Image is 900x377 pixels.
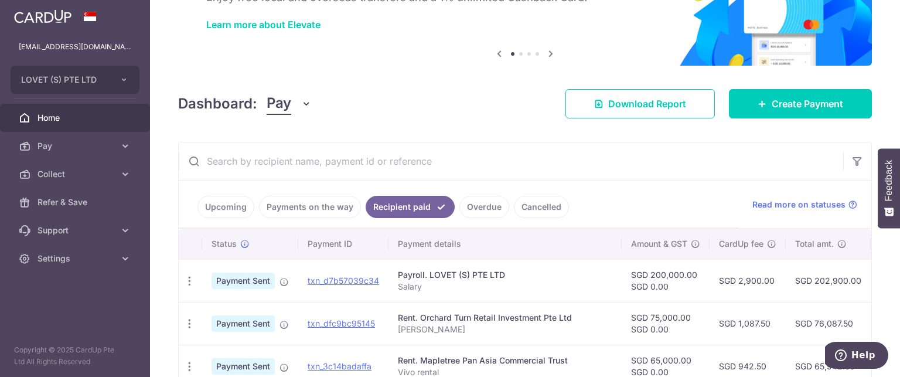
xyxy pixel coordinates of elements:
div: Payroll. LOVET (S) PTE LTD [398,269,612,281]
span: Payment Sent [212,273,275,289]
a: Learn more about Elevate [206,19,321,30]
input: Search by recipient name, payment id or reference [179,142,843,180]
a: txn_d7b57039c34 [308,276,379,286]
h4: Dashboard: [178,93,257,114]
a: Upcoming [197,196,254,218]
a: Cancelled [514,196,569,218]
iframe: Opens a widget where you can find more information [825,342,888,371]
span: Home [37,112,115,124]
td: SGD 76,087.50 [786,302,871,345]
a: Read more on statuses [752,199,857,210]
button: LOVET (S) PTE LTD [11,66,139,94]
span: Amount & GST [631,238,687,250]
a: txn_3c14badaffa [308,361,371,371]
span: Refer & Save [37,196,115,208]
td: SGD 2,900.00 [710,259,786,302]
span: Status [212,238,237,250]
span: Support [37,225,115,236]
a: Create Payment [729,89,872,118]
p: [EMAIL_ADDRESS][DOMAIN_NAME] [19,41,131,53]
span: Pay [267,93,291,115]
span: Download Report [608,97,686,111]
span: Total amt. [795,238,834,250]
td: SGD 202,900.00 [786,259,871,302]
a: Recipient paid [366,196,455,218]
span: Payment Sent [212,358,275,375]
span: CardUp fee [719,238,763,250]
div: Rent. Orchard Turn Retail Investment Pte Ltd [398,312,612,324]
p: [PERSON_NAME] [398,324,612,335]
p: Salary [398,281,612,293]
span: LOVET (S) PTE LTD [21,74,108,86]
td: SGD 75,000.00 SGD 0.00 [622,302,710,345]
a: Payments on the way [259,196,361,218]
span: Read more on statuses [752,199,846,210]
button: Feedback - Show survey [878,148,900,228]
div: Rent. Mapletree Pan Asia Commercial Trust [398,355,612,366]
span: Payment Sent [212,315,275,332]
a: Download Report [565,89,715,118]
td: SGD 200,000.00 SGD 0.00 [622,259,710,302]
button: Pay [267,93,312,115]
span: Pay [37,140,115,152]
td: SGD 1,087.50 [710,302,786,345]
span: Settings [37,253,115,264]
th: Payment ID [298,229,388,259]
img: CardUp [14,9,71,23]
a: Overdue [459,196,509,218]
span: Create Payment [772,97,843,111]
span: Feedback [884,160,894,201]
th: Payment details [388,229,622,259]
span: Collect [37,168,115,180]
a: txn_dfc9bc95145 [308,318,375,328]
